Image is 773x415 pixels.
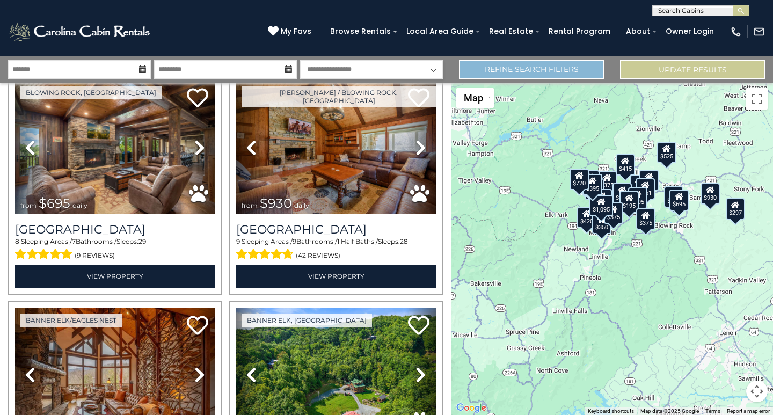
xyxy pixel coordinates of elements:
[588,407,634,415] button: Keyboard shortcuts
[577,207,596,228] div: $420
[459,60,604,79] a: Refine Search Filters
[138,237,146,245] span: 29
[242,201,258,209] span: from
[236,237,240,245] span: 9
[260,195,292,211] span: $930
[8,21,153,42] img: White-1-2.png
[236,222,436,237] a: [GEOGRAPHIC_DATA]
[236,265,436,287] a: View Property
[72,237,76,245] span: 7
[583,173,602,195] div: $395
[621,23,655,40] a: About
[636,178,655,200] div: $451
[236,81,436,214] img: thumbnail_163277208.jpeg
[236,237,436,263] div: Sleeping Areas / Bathrooms / Sleeps:
[657,141,676,163] div: $525
[20,201,37,209] span: from
[484,23,538,40] a: Real Estate
[15,265,215,287] a: View Property
[408,315,429,338] a: Add to favorites
[543,23,616,40] a: Rental Program
[15,222,215,237] a: [GEOGRAPHIC_DATA]
[753,26,765,38] img: mail-regular-white.png
[296,249,340,263] span: (42 reviews)
[400,237,408,245] span: 28
[636,208,655,230] div: $375
[20,86,162,99] a: Blowing Rock, [GEOGRAPHIC_DATA]
[660,23,719,40] a: Owner Login
[730,26,742,38] img: phone-regular-white.png
[268,26,314,38] a: My Favs
[187,87,208,110] a: Add to favorites
[293,237,296,245] span: 9
[15,222,215,237] h3: Renaissance Lodge
[701,183,720,204] div: $930
[72,201,87,209] span: daily
[612,183,632,205] div: $615
[580,170,600,191] div: $425
[640,408,699,414] span: Map data ©2025 Google
[15,81,215,214] img: thumbnail_163277623.jpeg
[639,170,659,191] div: $245
[294,201,309,209] span: daily
[20,314,122,327] a: Banner Elk/Eagles Nest
[281,26,311,37] span: My Favs
[669,189,689,210] div: $695
[15,237,19,245] span: 8
[39,195,70,211] span: $695
[727,408,770,414] a: Report a map error
[604,202,623,224] div: $375
[705,408,720,414] a: Terms
[593,189,612,210] div: $350
[454,401,489,415] img: Google
[589,194,613,216] div: $1,095
[592,213,611,234] div: $350
[746,381,768,402] button: Map camera controls
[620,60,765,79] button: Update Results
[337,237,378,245] span: 1 Half Baths /
[325,23,396,40] a: Browse Rentals
[597,171,617,192] div: $375
[664,186,683,208] div: $315
[464,92,483,104] span: Map
[454,401,489,415] a: Open this area in Google Maps (opens a new window)
[187,315,208,338] a: Add to favorites
[75,249,115,263] span: (9 reviews)
[616,154,635,176] div: $415
[619,191,639,212] div: $195
[726,198,745,219] div: $297
[242,86,436,107] a: [PERSON_NAME] / Blowing Rock, [GEOGRAPHIC_DATA]
[628,187,647,208] div: $395
[15,237,215,263] div: Sleeping Areas / Bathrooms / Sleeps:
[236,222,436,237] h3: Appalachian Mountain Lodge
[242,314,372,327] a: Banner Elk, [GEOGRAPHIC_DATA]
[456,88,494,108] button: Change map style
[746,88,768,110] button: Toggle fullscreen view
[570,169,589,190] div: $720
[401,23,479,40] a: Local Area Guide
